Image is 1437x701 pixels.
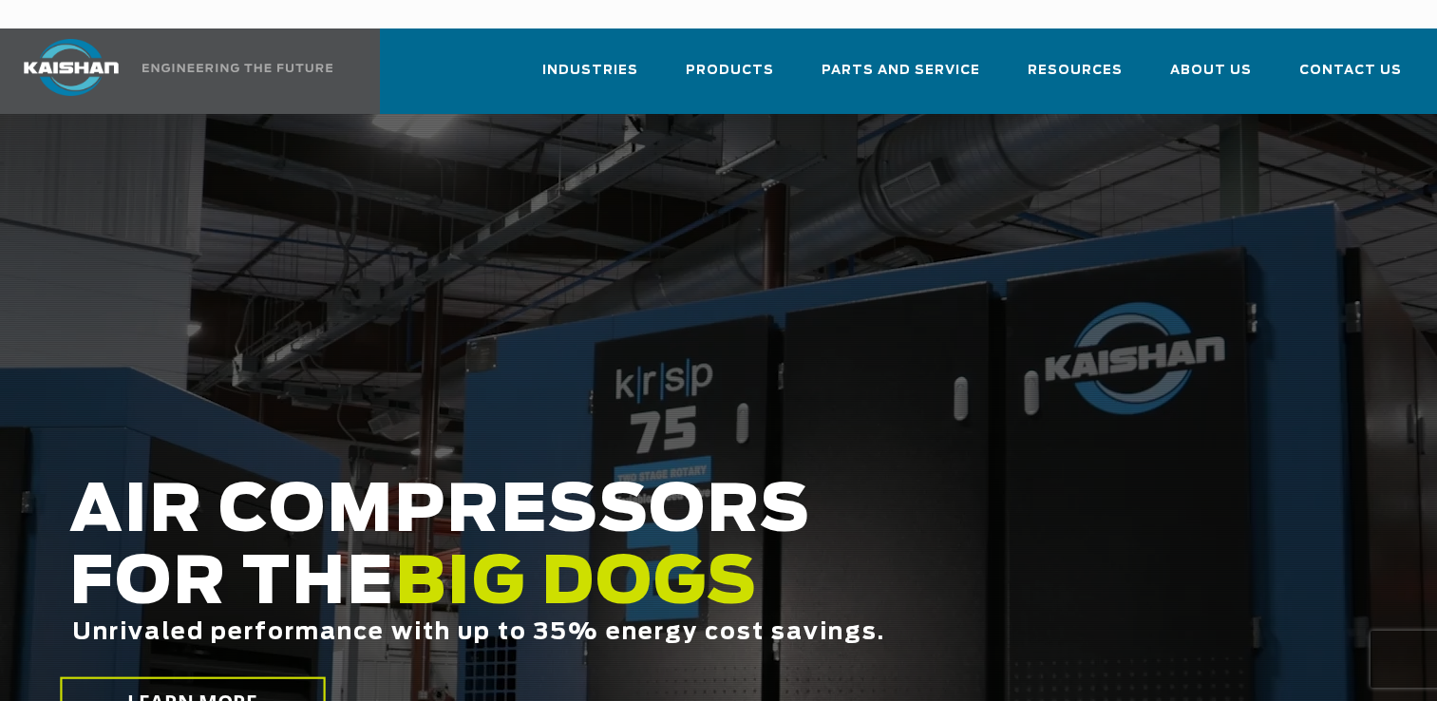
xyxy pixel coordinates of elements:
[822,46,980,110] a: Parts and Service
[1170,60,1252,82] span: About Us
[686,60,774,82] span: Products
[822,60,980,82] span: Parts and Service
[395,552,758,616] span: BIG DOGS
[1299,60,1402,82] span: Contact Us
[72,621,885,644] span: Unrivaled performance with up to 35% energy cost savings.
[1170,46,1252,110] a: About Us
[1028,60,1123,82] span: Resources
[142,64,332,72] img: Engineering the future
[1028,46,1123,110] a: Resources
[686,46,774,110] a: Products
[542,46,638,110] a: Industries
[1299,46,1402,110] a: Contact Us
[542,60,638,82] span: Industries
